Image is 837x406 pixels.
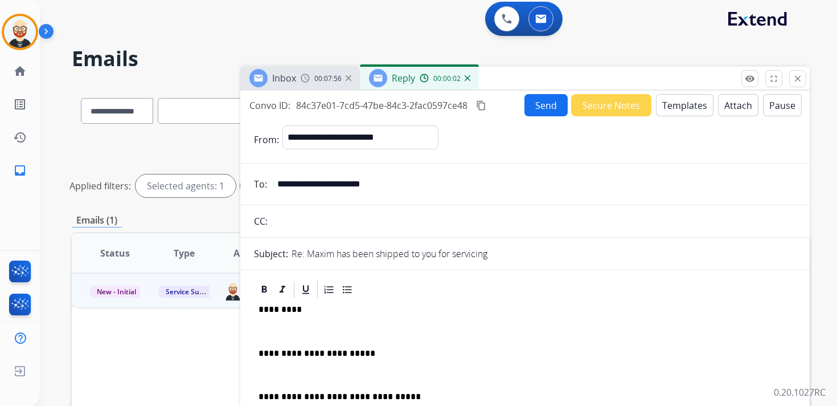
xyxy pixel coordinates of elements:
[224,281,242,300] img: agent-avatar
[174,246,195,260] span: Type
[72,47,810,70] h2: Emails
[296,99,467,112] span: 84c37e01-7cd5-47be-84c3-2fac0597ce48
[763,94,802,116] button: Pause
[4,16,36,48] img: avatar
[793,74,803,84] mat-icon: close
[13,164,27,177] mat-icon: inbox
[571,94,651,116] button: Secure Notes
[392,72,415,84] span: Reply
[254,133,279,147] p: From:
[90,286,143,298] span: New - Initial
[524,94,568,116] button: Send
[272,72,296,84] span: Inbox
[69,179,131,193] p: Applied filters:
[774,385,826,399] p: 0.20.1027RC
[254,214,268,228] p: CC:
[100,246,130,260] span: Status
[292,247,487,261] p: Re: Maxim has been shipped to you for servicing
[233,246,273,260] span: Assignee
[256,281,273,298] div: Bold
[476,100,486,111] mat-icon: content_copy
[339,281,356,298] div: Bullet List
[136,174,236,197] div: Selected agents: 1
[718,94,758,116] button: Attach
[321,281,338,298] div: Ordered List
[314,74,342,83] span: 00:07:56
[72,213,122,228] p: Emails (1)
[297,281,314,298] div: Underline
[249,99,290,112] p: Convo ID:
[13,64,27,78] mat-icon: home
[159,286,224,298] span: Service Support
[13,131,27,144] mat-icon: history
[769,74,779,84] mat-icon: fullscreen
[254,177,267,191] p: To:
[13,98,27,111] mat-icon: list_alt
[254,247,288,261] p: Subject:
[274,281,291,298] div: Italic
[656,94,713,116] button: Templates
[745,74,755,84] mat-icon: remove_red_eye
[433,74,461,83] span: 00:00:02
